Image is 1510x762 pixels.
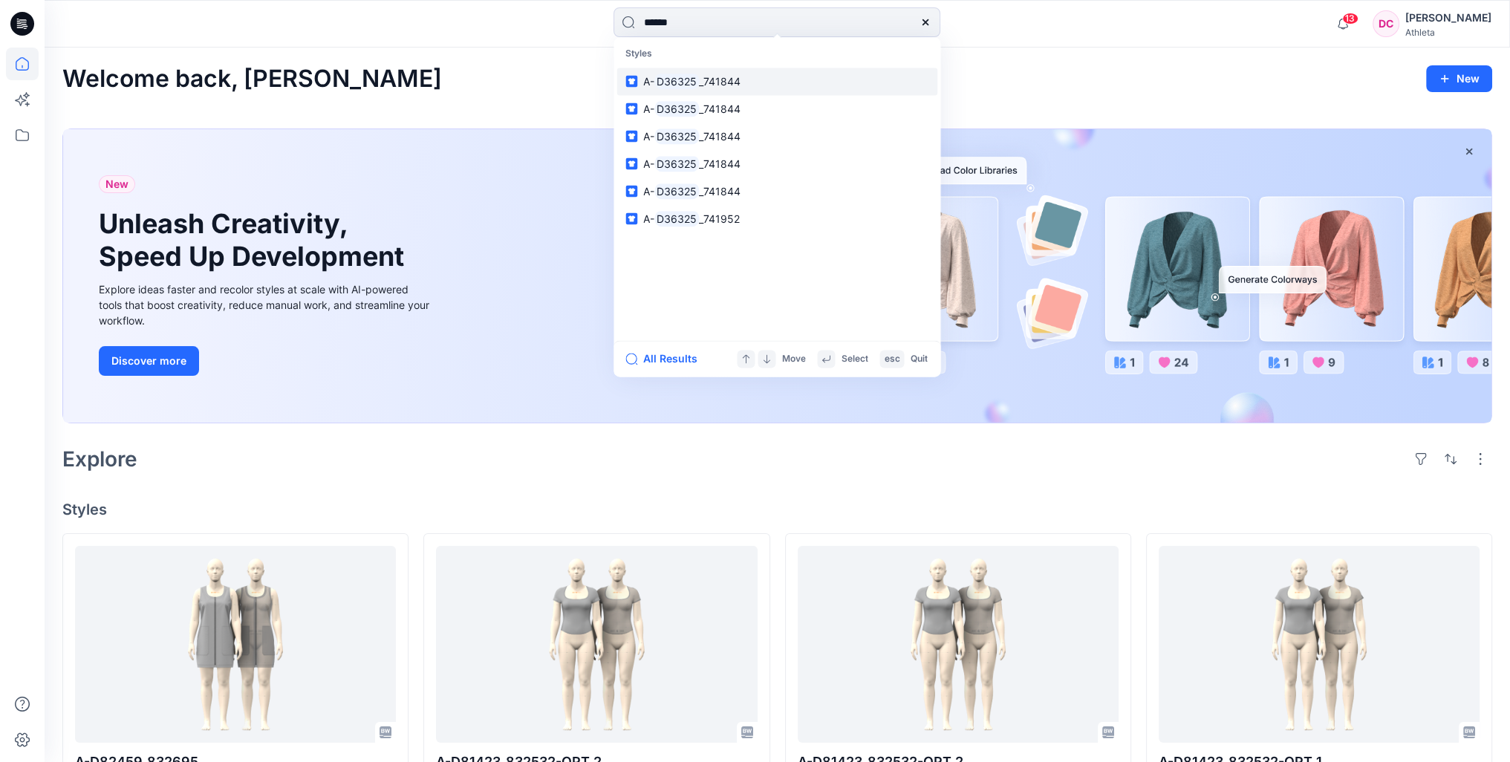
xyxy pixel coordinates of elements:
mark: D36325 [654,155,699,172]
h2: Explore [62,447,137,471]
div: [PERSON_NAME] [1405,9,1491,27]
span: _741844 [699,102,741,115]
p: Select [841,351,868,367]
a: A-D36325_741844 [616,68,937,95]
mark: D36325 [654,100,699,117]
span: New [105,175,128,193]
mark: D36325 [654,73,699,90]
span: A- [643,157,654,170]
div: DC [1373,10,1399,37]
a: A-D36325_741952 [616,205,937,232]
a: A-D81423_832532-OPT 2 [436,546,757,743]
span: _741844 [699,75,741,88]
mark: D36325 [654,128,699,145]
a: Discover more [99,346,433,376]
button: New [1426,65,1492,92]
span: _741844 [699,185,741,198]
span: A- [643,130,654,143]
p: Styles [616,40,937,68]
p: Quit [910,351,927,367]
p: Move [781,351,805,367]
h2: Welcome back, [PERSON_NAME] [62,65,442,93]
a: A-D81423_832532-OPT 1 [1159,546,1480,743]
a: A-D36325_741844 [616,178,937,205]
div: Athleta [1405,27,1491,38]
a: A-D36325_741844 [616,95,937,123]
a: A-D36325_741844 [616,123,937,150]
a: A-D81423_832532-OPT 2 [798,546,1119,743]
span: A- [643,185,654,198]
mark: D36325 [654,210,699,227]
span: A- [643,102,654,115]
span: _741844 [699,157,741,170]
h1: Unleash Creativity, Speed Up Development [99,208,411,272]
p: esc [884,351,899,367]
span: 13 [1342,13,1358,25]
a: A-D36325_741844 [616,150,937,178]
button: All Results [625,350,707,368]
span: A- [643,75,654,88]
h4: Styles [62,501,1492,518]
span: _741844 [699,130,741,143]
span: A- [643,212,654,225]
button: Discover more [99,346,199,376]
a: A-D82459_832695 [75,546,396,743]
div: Explore ideas faster and recolor styles at scale with AI-powered tools that boost creativity, red... [99,281,433,328]
mark: D36325 [654,183,699,200]
span: _741952 [699,212,740,225]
